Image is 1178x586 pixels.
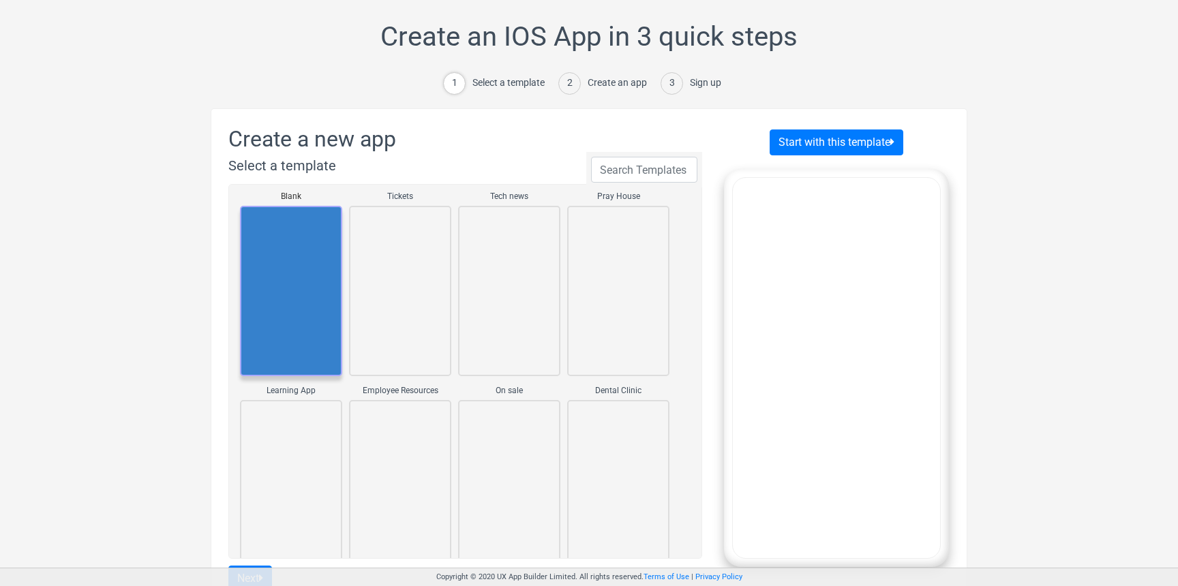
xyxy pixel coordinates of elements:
div: 2 [558,72,581,95]
span: Learning App [241,384,341,397]
span: Tech news [459,190,559,202]
span: Tickets [350,190,450,202]
h2: Create a new app [228,126,702,152]
a: Privacy Policy [695,572,742,581]
input: Search Templates [591,157,697,183]
h1: Create an IOS App in 3 quick steps [211,20,967,67]
div: 1 [443,72,466,95]
div: Select a template [472,76,545,90]
div: 3 [661,72,683,95]
span: On sale [459,384,559,397]
div: Sign up [690,76,721,90]
h3: Select a template [228,157,702,174]
span: Dental Clinic [569,384,668,397]
a: Terms of Use [644,572,689,581]
button: Start with this template [770,129,903,155]
span: Pray House [569,190,668,202]
div: Create an app [588,76,647,90]
span: Employee Resources [350,384,450,397]
span: Blank [241,190,341,202]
